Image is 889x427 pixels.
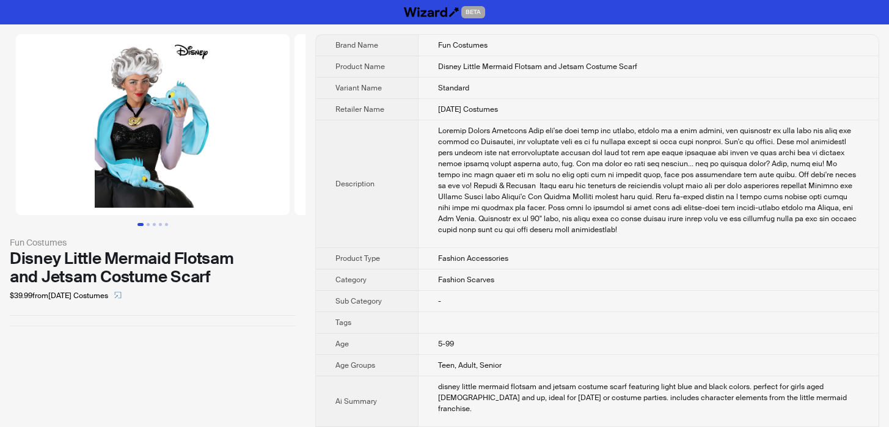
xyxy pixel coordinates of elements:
span: - [438,296,441,306]
button: Go to slide 4 [159,223,162,226]
span: Retailer Name [335,104,384,114]
span: Tags [335,318,351,327]
span: Brand Name [335,40,378,50]
span: Age [335,339,349,349]
span: [DATE] Costumes [438,104,498,114]
span: Disney Little Mermaid Flotsam and Jetsam Costume Scarf [438,62,637,71]
span: Category [335,275,367,285]
span: Variant Name [335,83,382,93]
div: $39.99 from [DATE] Costumes [10,286,296,305]
button: Go to slide 1 [137,223,144,226]
span: Age Groups [335,360,375,370]
span: Standard [438,83,469,93]
span: Sub Category [335,296,382,306]
span: Fun Costumes [438,40,488,50]
button: Go to slide 5 [165,223,168,226]
span: 5-99 [438,339,454,349]
span: Product Type [335,254,380,263]
div: Disney Little Mermaid Flotsam and Jetsam Costume Scarf [10,249,296,286]
div: disney little mermaid flotsam and jetsam costume scarf featuring light blue and black colors. per... [438,381,859,414]
span: Fashion Accessories [438,254,508,263]
img: Disney Little Mermaid Flotsam and Jetsam Costume Scarf Standard image 2 [295,34,568,215]
span: Teen, Adult, Senior [438,360,502,370]
div: Fun Costumes [10,236,296,249]
button: Go to slide 2 [147,223,150,226]
button: Go to slide 3 [153,223,156,226]
span: Product Name [335,62,385,71]
span: select [114,291,122,299]
img: Disney Little Mermaid Flotsam and Jetsam Costume Scarf Standard image 1 [16,34,290,215]
span: Fashion Scarves [438,275,494,285]
span: BETA [461,6,485,18]
span: Description [335,179,375,189]
span: Ai Summary [335,396,377,406]
div: Perfect Little Poopsies When you're cast into the depths, hidden in a dark grotto, and forbidden ... [438,125,859,235]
